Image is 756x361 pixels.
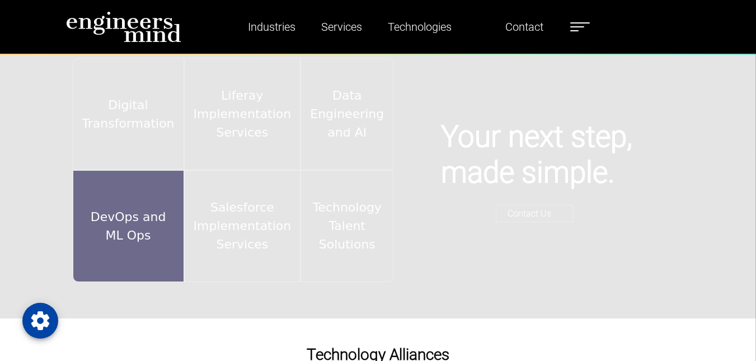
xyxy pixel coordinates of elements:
a: Technologies [383,14,456,40]
div: Technology Talent Solutions [300,170,393,282]
div: Data Engineering and AI [300,58,393,170]
a: Contact Us [496,205,573,222]
a: Industries [243,14,300,40]
div: DevOps and ML Ops [73,170,184,282]
div: Digital Transformation [73,58,184,170]
h1: Your next step, made simple. [441,119,684,190]
a: Contact [501,14,548,40]
div: Liferay Implementation Services [184,58,301,170]
div: Salesforce Implementation Services [184,170,301,282]
a: Services [317,14,367,40]
img: logo [66,11,181,43]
